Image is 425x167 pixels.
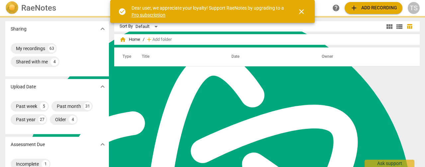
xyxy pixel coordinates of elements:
[345,2,402,14] button: Upload
[395,23,403,31] span: view_list
[16,103,37,110] div: Past week
[48,44,56,52] div: 63
[16,45,45,52] div: My recordings
[11,26,27,33] p: Sharing
[16,58,48,65] div: Shared with me
[98,139,108,149] button: Show more
[57,103,81,110] div: Past month
[143,37,144,42] span: /
[120,36,140,43] span: Home
[146,36,152,43] span: add
[118,8,126,16] span: check_circle
[5,1,108,15] a: LogoRaeNotes
[98,24,108,34] button: Show more
[99,25,107,33] span: expand_more
[55,116,66,123] div: Older
[365,160,414,167] div: Ask support
[394,22,404,32] button: List view
[11,141,45,148] p: Assessment Due
[385,23,393,31] span: view_module
[120,24,133,29] div: Sort By
[84,102,92,110] div: 31
[38,116,46,124] div: 27
[384,22,394,32] button: Tile view
[11,83,36,90] p: Upload Date
[294,4,309,20] button: Close
[69,116,77,124] div: 4
[99,140,107,148] span: expand_more
[131,12,165,18] a: Pro subscription
[131,5,286,18] div: Dear user, we appreciate your loyalty! Support RaeNotes by upgrading to a
[99,83,107,91] span: expand_more
[330,2,342,14] a: Help
[350,4,358,12] span: add
[5,1,19,15] img: Logo
[21,3,56,13] h2: RaeNotes
[135,21,160,32] div: Default
[223,47,314,66] th: Date
[406,23,413,30] span: table_chart
[297,8,305,16] span: close
[50,58,58,66] div: 4
[120,36,126,43] span: home
[314,47,413,66] th: Owner
[16,116,36,123] div: Past year
[117,47,134,66] th: Type
[152,37,172,42] span: Add folder
[40,102,48,110] div: 5
[404,22,414,32] button: Table view
[332,4,340,12] span: help
[408,2,420,14] button: TS
[98,82,108,92] button: Show more
[350,4,397,12] span: Add recording
[134,47,223,66] th: Title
